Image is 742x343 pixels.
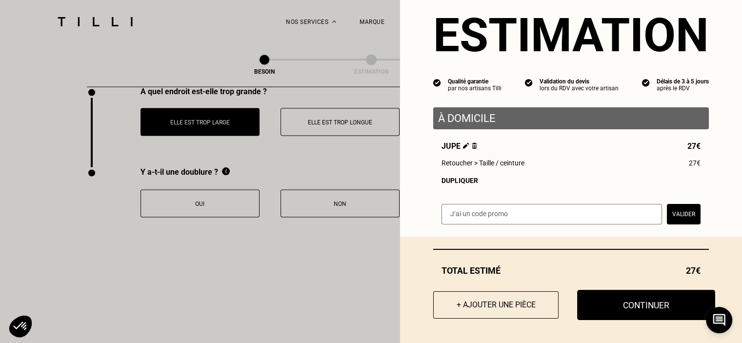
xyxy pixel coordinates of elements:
[687,141,701,151] span: 27€
[686,265,701,276] span: 27€
[441,141,477,151] span: Jupe
[433,291,559,319] button: + Ajouter une pièce
[448,85,501,92] div: par nos artisans Tilli
[441,204,662,224] input: J‘ai un code promo
[577,290,715,320] button: Continuer
[642,78,650,87] img: icon list info
[657,78,709,85] div: Délais de 3 à 5 jours
[540,85,619,92] div: lors du RDV avec votre artisan
[667,204,701,224] button: Valider
[540,78,619,85] div: Validation du devis
[463,142,469,149] img: Éditer
[441,159,524,167] span: Retoucher > Taille / ceinture
[438,112,704,124] p: À domicile
[657,85,709,92] div: après le RDV
[433,8,709,62] section: Estimation
[472,142,477,149] img: Supprimer
[441,177,701,184] div: Dupliquer
[525,78,533,87] img: icon list info
[448,78,501,85] div: Qualité garantie
[433,78,441,87] img: icon list info
[689,159,701,167] span: 27€
[433,265,709,276] div: Total estimé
